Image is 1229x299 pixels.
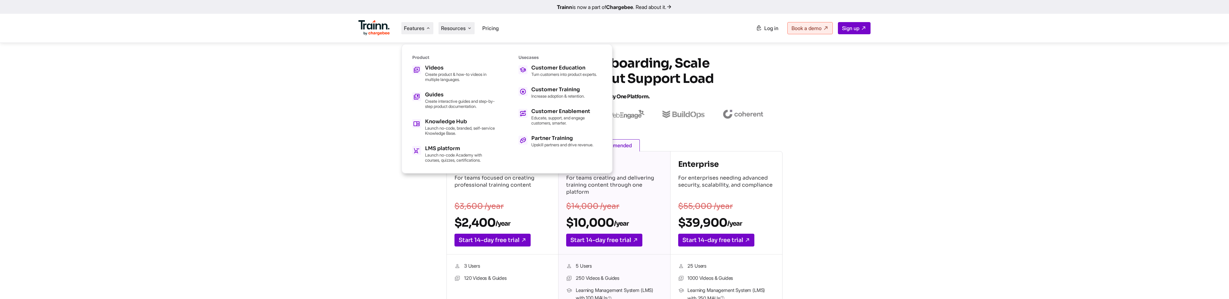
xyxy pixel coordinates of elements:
h2: $10,000 [566,215,662,230]
h5: Customer Enablement [531,109,602,114]
h4: Scale [566,159,662,169]
p: For teams focused on creating professional training content [454,174,550,197]
h5: Partner Training [531,136,593,141]
li: 1000 Videos & Guides [678,274,775,283]
sub: /year [727,220,742,228]
a: Book a demo [787,22,833,34]
h2: $2,400 [454,215,550,230]
h1: Accelerate Onboarding, Scale Training, and Cut Support Load [499,56,730,104]
span: Log in [764,25,778,31]
span: Sign up [842,25,859,31]
p: Turn customers into product experts. [531,72,597,77]
li: 25 Users [678,262,775,271]
a: Pricing [482,25,499,31]
span: Features [404,25,424,32]
img: coherent logo [723,110,763,119]
a: Customer Education Turn customers into product experts. [518,65,602,77]
h5: Customer Education [531,65,597,70]
span: Recommended [589,139,640,151]
p: For teams creating and delivering training content through one platform [566,174,662,197]
li: 5 Users [566,262,662,271]
a: Knowledge Hub Launch no-code, branded, self-service Knowledge Base. [412,119,495,136]
p: Increase adoption & retention. [531,93,585,99]
a: Guides Create interactive guides and step-by-step product documentation. [412,92,495,109]
p: Launch no-code, branded, self-service Knowledge Base. [425,125,495,136]
p: Educate, support, and engage customers, smarter. [531,115,602,125]
h5: Customer Training [531,87,585,92]
img: buildops logo [663,110,704,118]
b: Chargebee [606,4,633,10]
a: Videos Create product & how-to videos in multiple languages. [412,65,495,82]
a: LMS platform Launch no-code Academy with courses, quizzes, certifications. [412,146,495,163]
h5: Videos [425,65,495,70]
a: Log in [752,22,782,34]
h4: Enterprise [678,159,775,169]
a: Partner Training Upskill partners and drive revenue. [518,136,602,147]
sub: /year [495,220,510,228]
s: $55,000 /year [678,201,733,211]
a: Customer Enablement Educate, support, and engage customers, smarter. [518,109,602,125]
h5: Guides [425,92,495,97]
p: For enterprises needing advanced security, scalability, and compliance [678,174,775,197]
img: webengage logo [607,110,645,119]
s: $14,000 /year [566,201,619,211]
b: Trainn [557,4,572,10]
li: 250 Videos & Guides [566,274,662,283]
a: Start 14-day free trial [454,234,531,246]
h5: Knowledge Hub [425,119,495,124]
iframe: Chat Widget [1197,268,1229,299]
a: Customer Training Increase adoption & retention. [518,87,602,99]
h6: Product [412,55,495,60]
a: Sign up [838,22,871,34]
li: 120 Videos & Guides [454,274,550,283]
p: Create product & how-to videos in multiple languages. [425,72,495,82]
h2: $39,900 [678,215,775,230]
span: Book a demo [791,25,822,31]
a: Start 14-day free trial [678,234,754,246]
s: $3,600 /year [454,201,504,211]
h5: LMS platform [425,146,495,151]
img: Trainn Logo [358,20,390,36]
sub: /year [614,220,629,228]
h6: Usecases [518,55,602,60]
p: Upskill partners and drive revenue. [531,142,593,147]
p: Create interactive guides and step-by-step product documentation. [425,99,495,109]
a: Start 14-day free trial [566,234,642,246]
span: Resources [441,25,466,32]
span: All Powered by One Platform. [580,93,650,100]
li: 3 Users [454,262,550,271]
p: Launch no-code Academy with courses, quizzes, certifications. [425,152,495,163]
